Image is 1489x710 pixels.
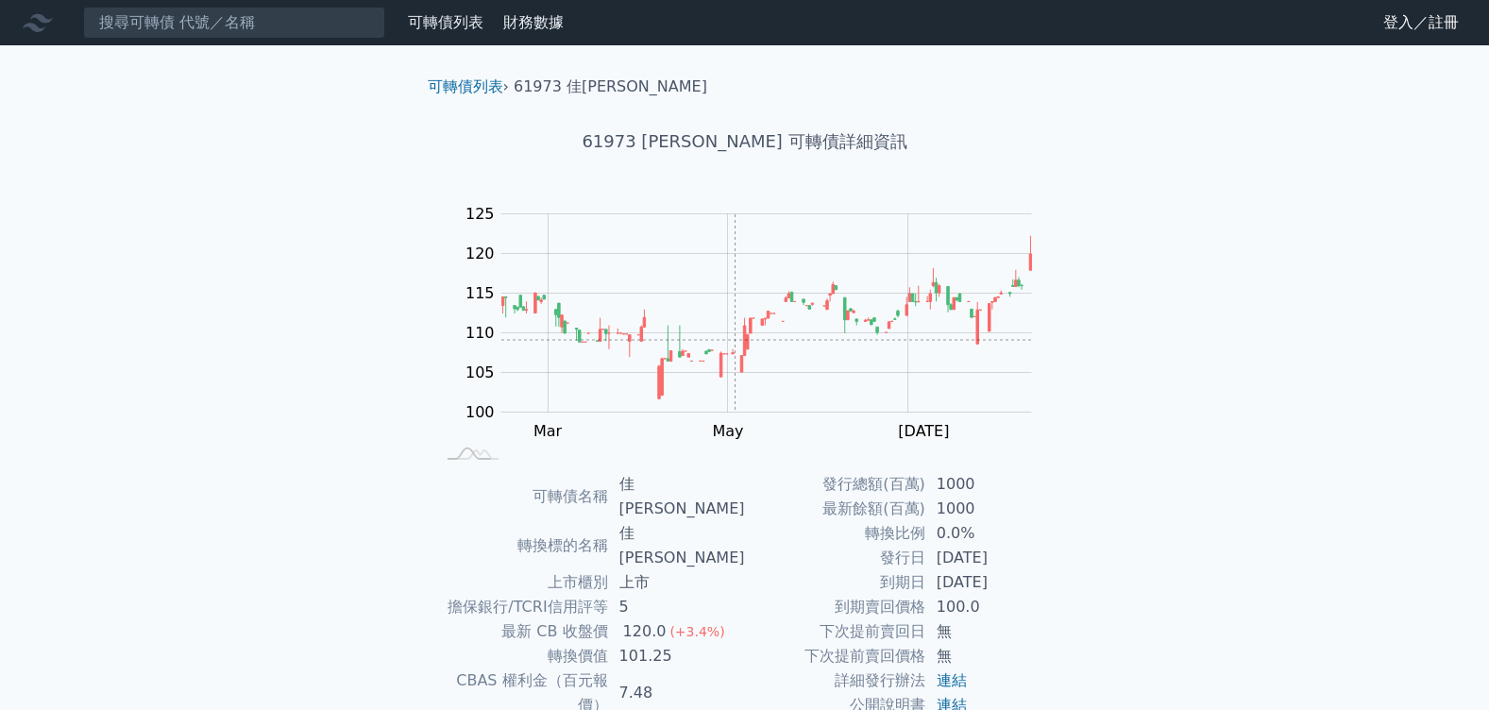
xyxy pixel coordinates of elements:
td: 佳[PERSON_NAME] [608,521,745,570]
td: 可轉債名稱 [435,472,608,521]
span: (+3.4%) [669,624,724,639]
td: 到期賣回價格 [745,595,925,619]
td: 下次提前賣回價格 [745,644,925,668]
td: 轉換比例 [745,521,925,546]
a: 財務數據 [503,13,564,31]
a: 可轉債列表 [408,13,483,31]
tspan: 120 [465,245,495,262]
tspan: 100 [465,403,495,421]
td: 最新 CB 收盤價 [435,619,608,644]
td: 佳[PERSON_NAME] [608,472,745,521]
td: 上市櫃別 [435,570,608,595]
a: 連結 [937,671,967,689]
tspan: 110 [465,324,495,342]
td: 轉換標的名稱 [435,521,608,570]
tspan: [DATE] [898,422,949,440]
td: 100.0 [925,595,1055,619]
g: Series [501,236,1031,399]
g: Chart [456,205,1060,440]
tspan: May [712,422,743,440]
li: › [428,76,509,98]
td: 下次提前賣回日 [745,619,925,644]
td: 擔保銀行/TCRI信用評等 [435,595,608,619]
td: 101.25 [608,644,745,668]
td: 最新餘額(百萬) [745,497,925,521]
tspan: 125 [465,205,495,223]
tspan: 115 [465,284,495,302]
td: 詳細發行辦法 [745,668,925,693]
li: 61973 佳[PERSON_NAME] [514,76,707,98]
td: 到期日 [745,570,925,595]
td: 上市 [608,570,745,595]
tspan: 105 [465,363,495,381]
td: 轉換價值 [435,644,608,668]
td: [DATE] [925,546,1055,570]
td: 0.0% [925,521,1055,546]
a: 可轉債列表 [428,77,503,95]
td: 發行總額(百萬) [745,472,925,497]
h1: 61973 [PERSON_NAME] 可轉債詳細資訊 [413,128,1077,155]
tspan: Mar [533,422,563,440]
td: 發行日 [745,546,925,570]
td: 無 [925,644,1055,668]
input: 搜尋可轉債 代號／名稱 [83,7,385,39]
a: 登入／註冊 [1368,8,1474,38]
td: 1000 [925,497,1055,521]
td: 1000 [925,472,1055,497]
td: 無 [925,619,1055,644]
td: 5 [608,595,745,619]
td: [DATE] [925,570,1055,595]
div: 120.0 [619,619,670,644]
